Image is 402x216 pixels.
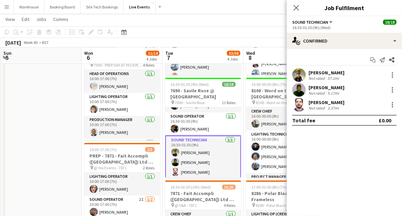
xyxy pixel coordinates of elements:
span: View [5,16,15,22]
div: Confirmed [287,33,402,49]
app-card-role: Lighting Technician2/215:00-01:00 (10h)[PERSON_NAME][PERSON_NAME] [165,51,241,83]
app-card-role: Lighting Operator1/110:00-17:00 (7h)[PERSON_NAME] [84,93,160,116]
button: Site Tech Bookings [81,0,124,14]
a: Edit [19,15,32,24]
div: BST [42,40,49,45]
button: Sound Technician [292,20,334,25]
button: Live Events [124,0,156,14]
h3: Job Fulfilment [287,3,402,12]
span: 16:30-02:30 (10h) (Wed) [171,185,211,190]
app-card-role: Sound Technician3/316:30-01:30 (9h)[PERSON_NAME][PERSON_NAME][PERSON_NAME] [165,136,241,179]
button: Warehouse [14,0,44,14]
div: [PERSON_NAME] [309,70,344,76]
span: 8 [245,54,255,62]
span: 53/58 [227,51,240,56]
span: 8108 - Word on the Street [GEOGRAPHIC_DATA] @ Banqueting House [256,100,305,105]
span: 11 Roles [222,100,236,105]
span: 7690 - PREP DAY AT YES EVENTS [94,63,143,68]
span: 16:00-00:00 (8h) (Thu) [252,82,290,87]
div: 4 Jobs [146,56,159,62]
span: Sound Technician [292,20,328,25]
span: 7690 - Savile Rose [175,100,205,105]
span: 2 Roles [143,165,155,170]
span: Week 40 [22,40,39,45]
span: 16:30-01:30 (9h) (Wed) [171,82,209,87]
span: 8286 - Polar Black Events [256,203,298,208]
span: 9 Roles [224,203,236,208]
div: £0.00 [379,117,391,124]
span: 11/14 [146,51,160,56]
div: [PERSON_NAME] [309,85,344,91]
span: 5 [2,54,12,62]
div: 57.2mi [326,76,340,81]
div: Not rated [309,105,326,111]
button: Booking Board [44,0,81,14]
app-card-role: Lighting Technician3/316:00-00:00 (8h)[PERSON_NAME][PERSON_NAME][PERSON_NAME] [246,130,322,173]
app-job-card: 10:00-17:00 (7h)4/47690 - PREP DAY AT YES EVENTS 7690 - PREP DAY AT YES EVENTS4 RolesHead of Oper... [84,40,160,140]
span: 18/18 [383,20,397,25]
span: 17:00-01:00 (8h) (Thu) [252,185,290,190]
div: 4 Jobs [227,56,240,62]
app-card-role: Sound Operator1/116:30-01:30 (9h)[PERSON_NAME] [165,113,241,136]
span: Wed [246,50,255,56]
span: 10:00-17:00 (7h) [90,147,117,152]
h3: 7690 - Savile Rose @ [GEOGRAPHIC_DATA] [165,88,241,100]
span: Jobs [36,16,46,22]
div: Total fee [292,117,315,124]
a: View [3,15,18,24]
app-card-role: Sound Operator1/1 [84,139,160,162]
span: 18/18 [222,82,236,87]
a: Comms [50,15,71,24]
span: Sun [3,50,12,56]
span: 7 [164,54,173,62]
div: 5.17mi [326,91,340,96]
span: Tue [165,50,173,56]
span: 16/20 [222,185,236,190]
span: Mon [84,50,93,56]
span: 4 Roles [143,63,155,68]
div: 3.37mi [326,105,340,111]
h3: 8286 - Polar Black Events @ Frameless [246,190,322,202]
span: 2/3 [145,147,155,152]
h3: 7871 - Fait Accompli ([GEOGRAPHIC_DATA]) Ltd @ V&A [165,190,241,202]
a: Jobs [34,15,49,24]
div: [DATE] [5,39,21,46]
div: Not rated [309,76,326,81]
div: 16:30-01:30 (9h) (Wed) [292,25,397,30]
span: Comms [53,16,68,22]
div: [PERSON_NAME] [309,99,344,105]
span: Edit [22,16,29,22]
app-card-role: Crew Chief1/116:00-00:00 (8h)[PERSON_NAME] [246,107,322,130]
app-card-role: Head of Operations1/110:00-17:00 (7h)[PERSON_NAME] [84,70,160,93]
app-card-role: Project Manager1/1 [246,173,322,196]
span: @ Yes Events - 7871 [94,165,127,170]
div: Not rated [309,91,326,96]
h3: 8108 - Word on the Street [GEOGRAPHIC_DATA] @ Banqueting House [246,88,322,100]
app-card-role: Production Manager1/110:00-17:00 (7h)[PERSON_NAME] [84,116,160,139]
span: @ V&A - 7871 [175,203,197,208]
span: 6 [83,54,93,62]
app-job-card: 16:00-00:00 (8h) (Thu)10/108108 - Word on the Street [GEOGRAPHIC_DATA] @ Banqueting House 8108 - ... [246,78,322,178]
h3: PREP - 7871 - Fait Accompli ([GEOGRAPHIC_DATA]) Ltd @ YES Events [84,153,160,165]
app-job-card: 16:30-01:30 (9h) (Wed)18/187690 - Savile Rose @ [GEOGRAPHIC_DATA] 7690 - Savile Rose11 Roles[PERS... [165,78,241,178]
app-card-role: Lighting Operator1/110:00-17:00 (7h)[PERSON_NAME] [84,173,160,196]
